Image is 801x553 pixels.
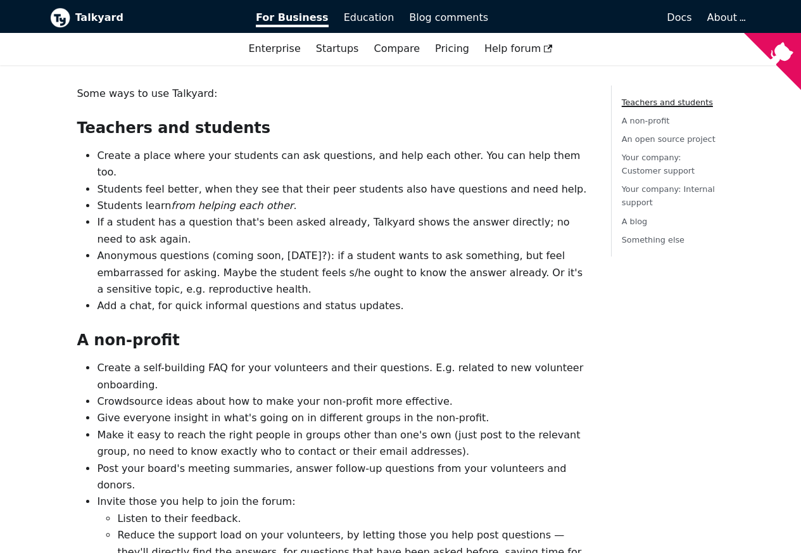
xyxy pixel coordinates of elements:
[248,7,336,29] a: For Business
[496,7,700,29] a: Docs
[622,98,713,107] a: Teachers and students
[97,461,590,494] li: Post your board's meeting summaries, answer follow-up questions from your volunteers and donors.
[477,38,560,60] a: Help forum
[77,331,590,350] h2: A non-profit
[97,298,590,314] li: Add a chat, for quick informal questions and status updates.
[484,42,553,54] span: Help forum
[241,38,308,60] a: Enterprise
[97,410,590,426] li: Give everyone insight in what's going on in different groups in the non-profit.
[97,148,590,181] li: Create a place where your students can ask questions, and help each other. You can help them too.
[97,181,590,198] li: Students feel better, when they see that their peer students also have questions and need help.
[77,86,590,102] p: Some ways to use Talkyard:
[75,10,239,26] b: Talkyard
[427,38,477,60] a: Pricing
[344,11,394,23] span: Education
[622,217,647,226] a: A blog
[409,11,488,23] span: Blog comments
[171,200,293,212] em: from helping each other
[97,248,590,298] li: Anonymous questions (coming soon, [DATE]?): if a student wants to ask something, but feel embarra...
[374,42,420,54] a: Compare
[50,8,239,28] a: Talkyard logoTalkyard
[308,38,367,60] a: Startups
[97,214,590,248] li: If a student has a question that's been asked already, Talkyard shows the answer directly; no nee...
[622,116,670,125] a: A non-profit
[622,184,715,207] a: Your company: Internal support
[97,427,590,461] li: Make it easy to reach the right people in groups other than one's own (just post to the relevant ...
[667,11,691,23] span: Docs
[622,153,695,175] a: Your company: Customer support
[401,7,496,29] a: Blog comments
[97,393,590,410] li: Crowdsource ideas about how to make your non-profit more effective.
[77,118,590,137] h2: Teachers and students
[707,11,744,23] a: About
[622,134,716,144] a: An open source project
[50,8,70,28] img: Talkyard logo
[97,360,590,393] li: Create a self-building FAQ for your volunteers and their questions. E.g. related to new volunteer...
[622,235,684,245] a: Something else
[256,11,329,27] span: For Business
[97,198,590,214] li: Students learn .
[336,7,402,29] a: Education
[117,511,590,527] li: Listen to their feedback.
